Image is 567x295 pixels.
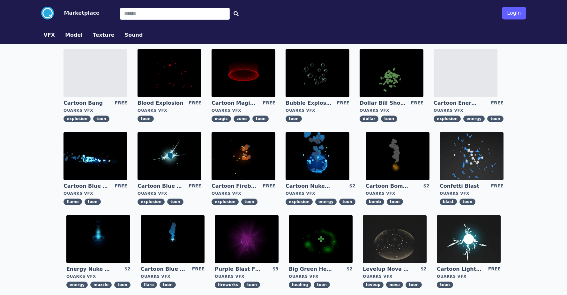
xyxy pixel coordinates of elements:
a: Confetti Blast [440,183,486,190]
div: Quarks VFX [366,191,429,196]
span: toon [314,282,330,288]
img: imgAlt [363,215,427,263]
img: imgAlt [63,49,127,97]
div: Quarks VFX [289,274,353,279]
div: Quarks VFX [63,108,127,113]
div: Quarks VFX [434,108,504,113]
span: toon [387,199,403,205]
div: Quarks VFX [360,108,423,113]
a: Bubble Explosion [286,100,332,107]
a: Cartoon Blue Flare [141,266,187,273]
a: Cartoon Bomb Fuse [366,183,412,190]
img: imgAlt [289,215,353,263]
a: Cartoon Nuke Energy Explosion [286,183,332,190]
img: imgAlt [437,215,501,263]
a: Cartoon Fireball Explosion [212,183,257,190]
span: energy [315,199,337,205]
span: toon [339,199,355,205]
a: Marketplace [54,9,100,17]
button: VFX [44,31,55,39]
img: imgAlt [212,49,275,97]
span: toon [160,282,176,288]
button: Marketplace [64,9,100,17]
span: healing [289,282,311,288]
img: imgAlt [141,215,205,263]
span: explosion [63,116,91,122]
span: toon [93,116,109,122]
a: Login [502,4,526,22]
a: Dollar Bill Shower [360,100,406,107]
span: blast [440,199,457,205]
div: Quarks VFX [141,274,205,279]
button: Login [502,7,526,19]
div: FREE [488,266,501,273]
span: energy [66,282,88,288]
span: toon [114,282,131,288]
span: explosion [434,116,461,122]
div: FREE [411,100,423,107]
a: Blood Explosion [138,100,183,107]
span: explosion [286,199,313,205]
span: toon [138,116,154,122]
a: Cartoon Blue Gas Explosion [138,183,183,190]
span: fireworks [215,282,241,288]
div: FREE [115,100,127,107]
div: FREE [263,100,275,107]
img: imgAlt [212,132,275,180]
div: Quarks VFX [212,191,275,196]
button: Texture [93,31,115,39]
span: toon [241,199,257,205]
span: toon [85,199,101,205]
span: toon [437,282,453,288]
div: Quarks VFX [66,274,131,279]
div: Quarks VFX [437,274,501,279]
span: toon [459,199,476,205]
button: Sound [125,31,143,39]
span: dollar [360,116,378,122]
a: Cartoon Blue Flamethrower [63,183,109,190]
span: toon [167,199,183,205]
div: $2 [124,266,131,273]
a: Texture [88,31,120,39]
span: flame [63,199,82,205]
span: toon [381,116,397,122]
div: Quarks VFX [440,191,504,196]
a: Levelup Nova Effect [363,266,409,273]
div: FREE [491,100,503,107]
img: imgAlt [286,132,349,180]
div: FREE [192,266,205,273]
div: $2 [349,183,355,190]
a: Sound [120,31,148,39]
a: Big Green Healing Effect [289,266,335,273]
span: explosion [212,199,239,205]
img: imgAlt [63,132,127,180]
img: imgAlt [440,132,504,180]
div: $3 [272,266,279,273]
span: flare [141,282,157,288]
div: Quarks VFX [286,191,355,196]
img: imgAlt [215,215,279,263]
a: Cartoon Lightning Ball [437,266,483,273]
div: Quarks VFX [363,274,427,279]
span: leveup [363,282,384,288]
span: nova [386,282,403,288]
div: Quarks VFX [63,191,127,196]
a: Cartoon Magic Zone [212,100,257,107]
img: imgAlt [286,49,349,97]
div: $2 [423,183,429,190]
div: Quarks VFX [215,274,279,279]
div: Quarks VFX [286,108,349,113]
span: toon [487,116,504,122]
a: Cartoon Bang [63,100,109,107]
div: Quarks VFX [138,191,201,196]
div: FREE [189,183,201,190]
div: FREE [115,183,127,190]
img: imgAlt [434,49,497,97]
span: magic [212,116,231,122]
img: imgAlt [138,49,201,97]
span: toon [286,116,302,122]
img: imgAlt [366,132,429,180]
a: Energy Nuke Muzzle Flash [66,266,112,273]
a: VFX [39,31,60,39]
img: imgAlt [360,49,423,97]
